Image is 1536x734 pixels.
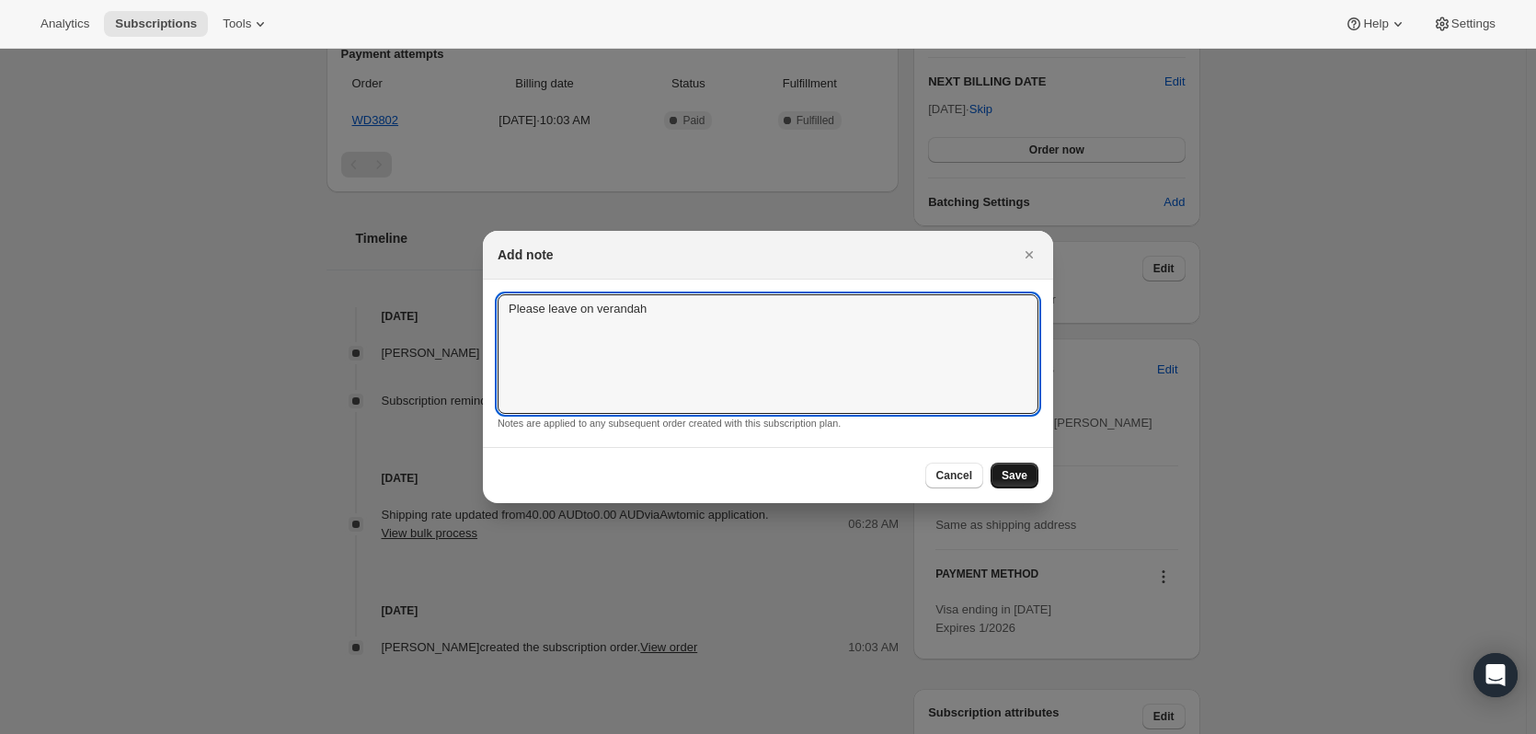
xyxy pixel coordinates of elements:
small: Notes are applied to any subsequent order created with this subscription plan. [498,418,841,429]
button: Subscriptions [104,11,208,37]
span: Analytics [40,17,89,31]
button: Tools [212,11,281,37]
button: Save [991,463,1038,488]
button: Cancel [925,463,983,488]
button: Help [1334,11,1417,37]
span: Tools [223,17,251,31]
button: Settings [1422,11,1507,37]
textarea: Please leave on verandah [498,294,1038,414]
div: Open Intercom Messenger [1473,653,1518,697]
span: Subscriptions [115,17,197,31]
span: Settings [1451,17,1496,31]
h2: Add note [498,246,554,264]
span: Save [1002,468,1027,483]
span: Help [1363,17,1388,31]
span: Cancel [936,468,972,483]
button: Close [1016,242,1042,268]
button: Analytics [29,11,100,37]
